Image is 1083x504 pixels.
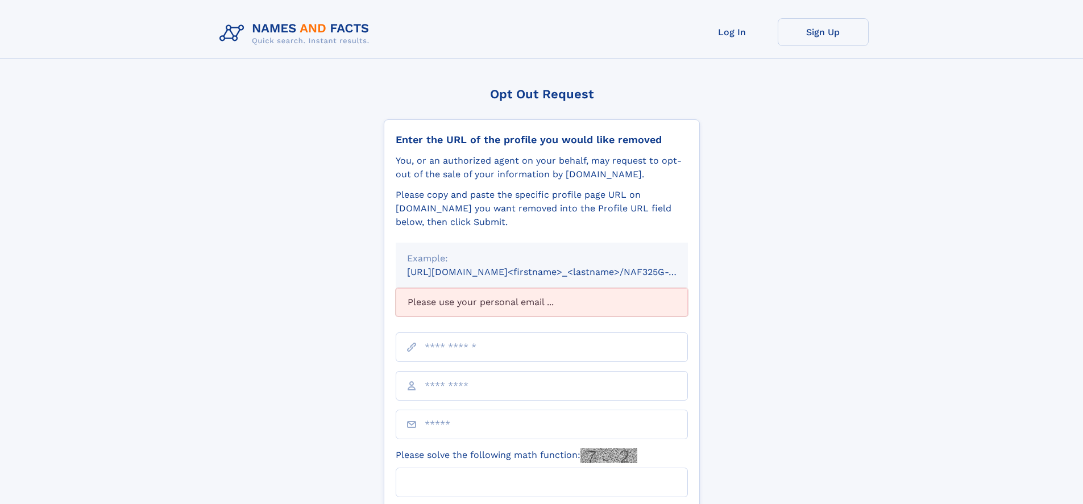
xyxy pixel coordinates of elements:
div: You, or an authorized agent on your behalf, may request to opt-out of the sale of your informatio... [396,154,688,181]
div: Example: [407,252,677,265]
a: Log In [687,18,778,46]
div: Enter the URL of the profile you would like removed [396,134,688,146]
a: Sign Up [778,18,869,46]
label: Please solve the following math function: [396,448,637,463]
div: Opt Out Request [384,87,700,101]
div: Please copy and paste the specific profile page URL on [DOMAIN_NAME] you want removed into the Pr... [396,188,688,229]
small: [URL][DOMAIN_NAME]<firstname>_<lastname>/NAF325G-xxxxxxxx [407,266,709,277]
img: Logo Names and Facts [215,18,379,49]
div: Please use your personal email ... [396,288,688,316]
